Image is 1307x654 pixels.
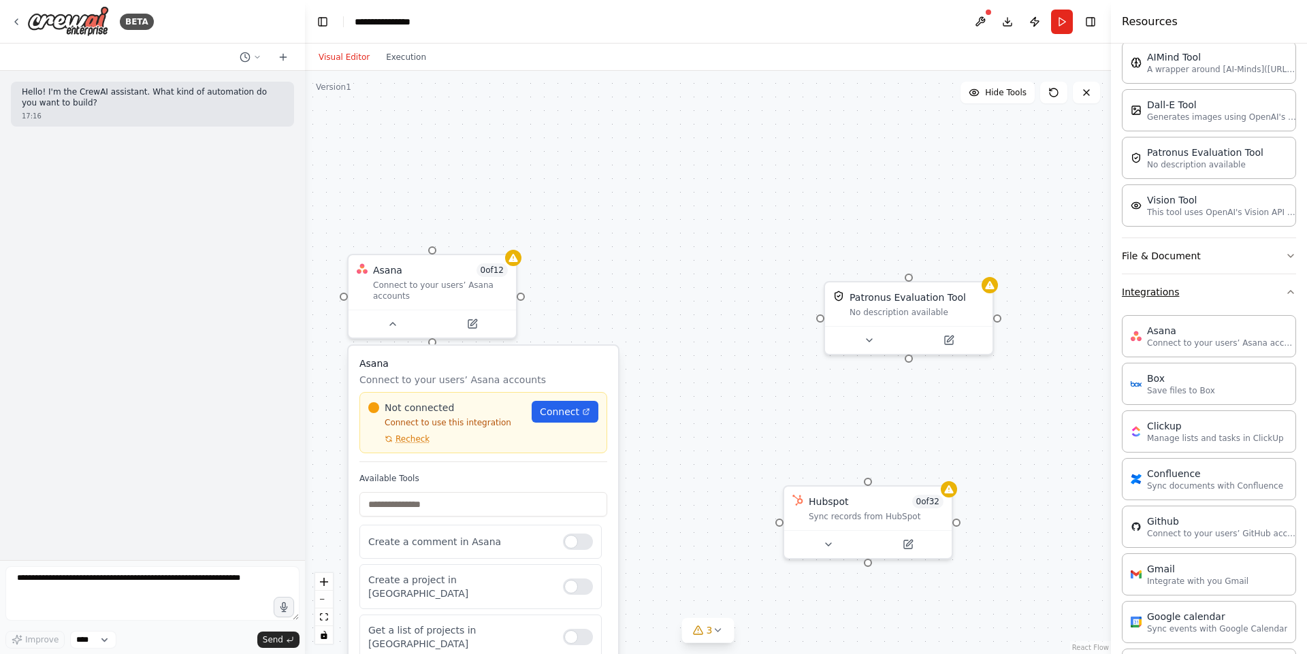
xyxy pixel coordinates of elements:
[274,597,294,617] button: Click to speak your automation idea
[316,82,351,93] div: Version 1
[682,618,735,643] button: 3
[809,511,943,522] div: Sync records from HubSpot
[1131,331,1142,342] img: Asana
[532,401,598,423] a: Connect
[1131,474,1142,485] img: Confluence
[263,634,283,645] span: Send
[1147,623,1287,634] p: Sync events with Google Calendar
[313,12,332,31] button: Hide left sidebar
[272,49,294,65] button: Start a new chat
[1147,193,1297,207] div: Vision Tool
[1147,372,1215,385] div: Box
[359,473,607,484] label: Available Tools
[1147,50,1297,64] div: AIMind Tool
[5,631,65,649] button: Improve
[25,634,59,645] span: Improve
[315,626,333,644] button: toggle interactivity
[833,291,844,301] img: PatronusEvalTool
[315,591,333,608] button: zoom out
[1147,528,1297,539] p: Connect to your users’ GitHub accounts
[355,15,424,29] nav: breadcrumb
[1122,14,1178,30] h4: Resources
[434,316,511,332] button: Open in side panel
[707,623,713,637] span: 3
[1131,617,1142,627] img: Google Calendar
[850,307,984,318] div: No description available
[1147,419,1284,433] div: Clickup
[357,263,368,274] img: Asana
[1122,238,1296,274] button: File & Document
[1131,200,1142,211] img: VisionTool
[257,632,300,648] button: Send
[961,82,1035,103] button: Hide Tools
[869,536,946,553] button: Open in side panel
[315,573,333,644] div: React Flow controls
[315,608,333,626] button: fit view
[985,87,1027,98] span: Hide Tools
[368,417,523,428] p: Connect to use this integration
[910,332,987,348] button: Open in side panel
[1147,98,1297,112] div: Dall-E Tool
[368,573,552,600] p: Create a project in [GEOGRAPHIC_DATA]
[368,535,552,549] p: Create a comment in Asana
[385,401,454,414] span: Not connected
[1122,274,1296,310] button: Integrations
[378,49,434,65] button: Execution
[373,263,402,277] div: Asana
[310,49,378,65] button: Visual Editor
[783,485,953,559] div: HubSpotHubspot0of32Sync records from HubSpot
[1147,562,1248,576] div: Gmail
[1147,64,1297,75] p: A wrapper around [AI-Minds]([URL][DOMAIN_NAME]). Useful for when you need answers to questions fr...
[1147,467,1283,480] div: Confluence
[120,14,154,30] div: BETA
[1147,338,1297,348] p: Connect to your users’ Asana accounts
[27,6,109,37] img: Logo
[1147,480,1283,491] p: Sync documents with Confluence
[1147,385,1215,396] p: Save files to Box
[1131,569,1142,580] img: Gmail
[1131,378,1142,389] img: Box
[850,291,966,304] div: Patronus Evaluation Tool
[1147,610,1287,623] div: Google calendar
[809,495,849,508] div: Hubspot
[1147,112,1297,122] p: Generates images using OpenAI's Dall-E model.
[824,281,994,355] div: PatronusEvalToolPatronus Evaluation ToolNo description available
[373,280,508,301] div: Connect to your users’ Asana accounts
[1131,105,1142,116] img: DallETool
[234,49,267,65] button: Switch to previous chat
[1131,426,1142,437] img: ClickUp
[1081,12,1100,31] button: Hide right sidebar
[1131,152,1142,163] img: PatronusEvalTool
[1122,36,1296,238] div: AI & Machine Learning
[1147,324,1297,338] div: Asana
[1147,207,1297,218] p: This tool uses OpenAI's Vision API to describe the contents of an image.
[1147,159,1263,170] p: No description available
[1131,521,1142,532] img: GitHub
[540,405,579,419] span: Connect
[1131,57,1142,68] img: AIMindTool
[368,434,430,444] button: Recheck
[1147,433,1284,444] p: Manage lists and tasks in ClickUp
[396,434,430,444] span: Recheck
[22,87,283,108] p: Hello! I'm the CrewAI assistant. What kind of automation do you want to build?
[1147,576,1248,587] p: Integrate with you Gmail
[359,373,607,387] p: Connect to your users’ Asana accounts
[912,495,944,508] span: Number of enabled actions
[477,263,509,277] span: Number of enabled actions
[1072,644,1109,651] a: React Flow attribution
[1147,514,1297,528] div: Github
[368,623,552,651] p: Get a list of projects in [GEOGRAPHIC_DATA]
[315,573,333,591] button: zoom in
[22,111,283,121] div: 17:16
[1147,146,1263,159] div: Patronus Evaluation Tool
[347,254,517,339] div: AsanaAsana0of12Connect to your users’ Asana accountsAsanaConnect to your users’ Asana accountsNot...
[359,357,607,370] h3: Asana
[792,495,803,506] img: HubSpot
